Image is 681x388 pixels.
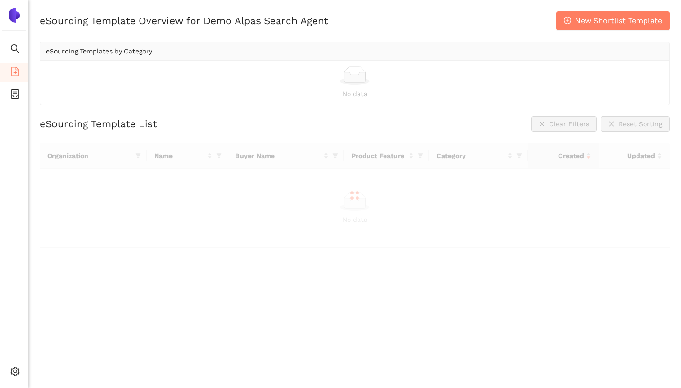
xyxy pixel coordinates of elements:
[556,11,670,30] button: plus-circleNew Shortlist Template
[46,88,664,99] div: No data
[40,117,157,131] h2: eSourcing Template List
[46,47,152,55] span: eSourcing Templates by Category
[601,116,670,132] button: closeReset Sorting
[531,116,597,132] button: closeClear Filters
[10,41,20,60] span: search
[7,8,22,23] img: Logo
[564,17,571,26] span: plus-circle
[575,15,662,26] span: New Shortlist Template
[10,63,20,82] span: file-add
[10,86,20,105] span: container
[40,14,328,27] h2: eSourcing Template Overview for Demo Alpas Search Agent
[10,363,20,382] span: setting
